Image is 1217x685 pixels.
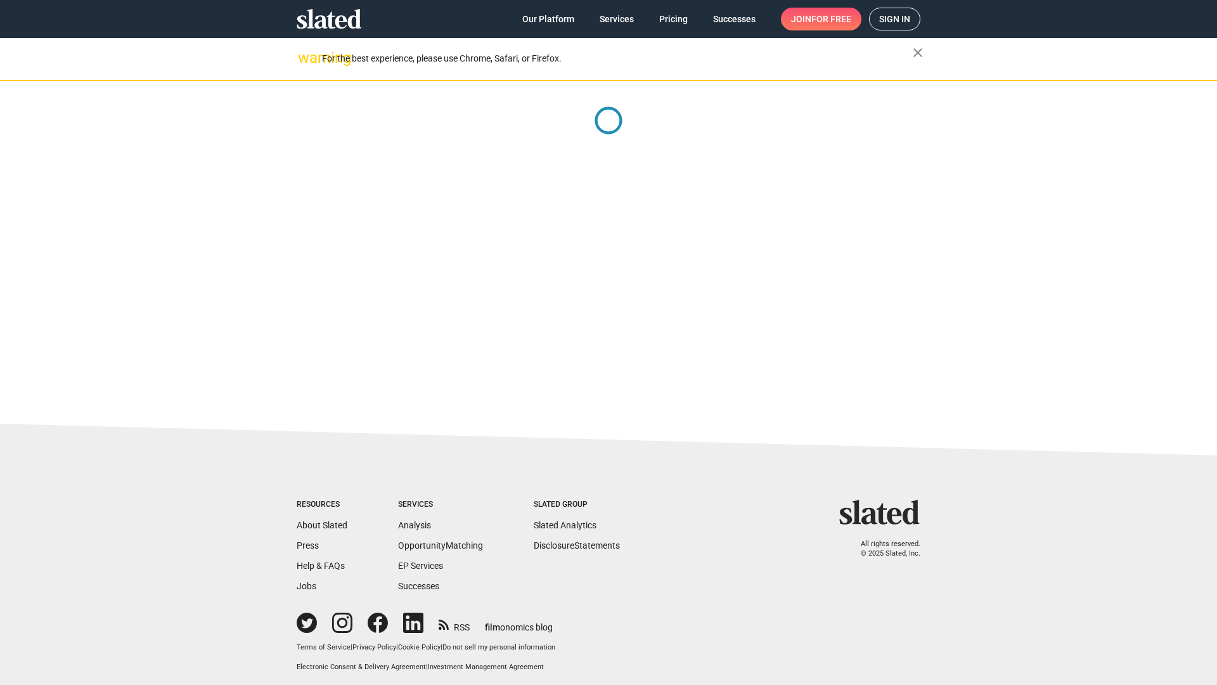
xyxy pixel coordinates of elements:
[298,50,313,65] mat-icon: warning
[297,643,351,651] a: Terms of Service
[398,540,483,551] a: OpportunityMatching
[811,8,851,30] span: for free
[600,8,634,30] span: Services
[297,663,426,671] a: Electronic Consent & Delivery Agreement
[426,663,428,671] span: |
[322,50,913,67] div: For the best experience, please use Chrome, Safari, or Firefox.
[428,663,544,671] a: Investment Management Agreement
[512,8,584,30] a: Our Platform
[396,643,398,651] span: |
[398,520,431,530] a: Analysis
[398,581,439,591] a: Successes
[589,8,644,30] a: Services
[713,8,756,30] span: Successes
[791,8,851,30] span: Join
[847,540,920,558] p: All rights reserved. © 2025 Slated, Inc.
[398,500,483,510] div: Services
[297,520,347,530] a: About Slated
[534,520,596,530] a: Slated Analytics
[439,614,470,634] a: RSS
[297,500,347,510] div: Resources
[398,561,443,571] a: EP Services
[442,643,555,653] button: Do not sell my personal information
[441,643,442,651] span: |
[485,611,553,634] a: filmonomics blog
[659,8,688,30] span: Pricing
[485,622,500,632] span: film
[297,540,319,551] a: Press
[869,8,920,30] a: Sign in
[649,8,698,30] a: Pricing
[398,643,441,651] a: Cookie Policy
[534,500,620,510] div: Slated Group
[297,581,316,591] a: Jobs
[522,8,574,30] span: Our Platform
[297,561,345,571] a: Help & FAQs
[910,45,925,60] mat-icon: close
[879,8,910,30] span: Sign in
[351,643,352,651] span: |
[352,643,396,651] a: Privacy Policy
[781,8,861,30] a: Joinfor free
[534,540,620,551] a: DisclosureStatements
[703,8,766,30] a: Successes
